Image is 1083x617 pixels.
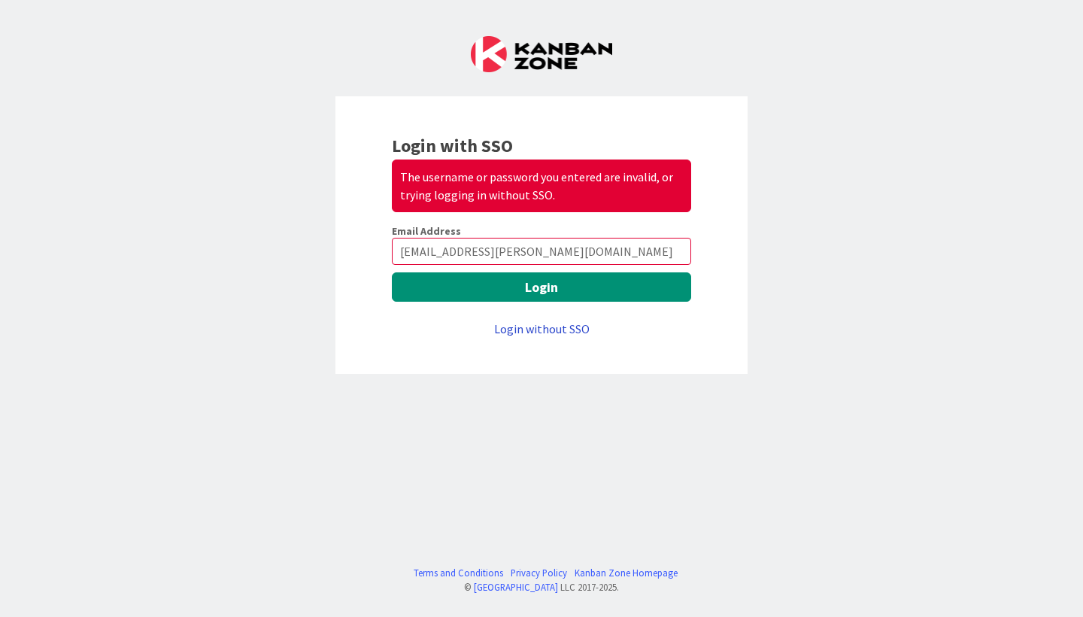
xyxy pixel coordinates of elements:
[392,224,461,238] label: Email Address
[511,566,567,580] a: Privacy Policy
[392,160,691,212] div: The username or password you entered are invalid, or trying logging in without SSO.
[575,566,678,580] a: Kanban Zone Homepage
[414,566,503,580] a: Terms and Conditions
[392,272,691,302] button: Login
[471,36,612,72] img: Kanban Zone
[474,581,558,593] a: [GEOGRAPHIC_DATA]
[406,580,678,594] div: © LLC 2017- 2025 .
[392,134,513,157] b: Login with SSO
[494,321,590,336] a: Login without SSO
